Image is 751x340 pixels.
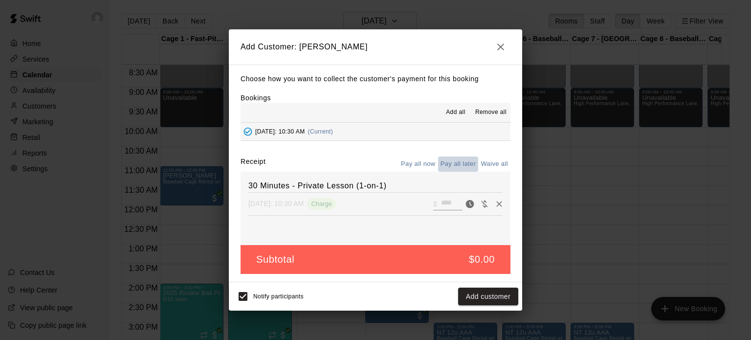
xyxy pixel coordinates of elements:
span: Add all [446,108,465,117]
h5: Subtotal [256,253,294,266]
span: [DATE]: 10:30 AM [255,128,305,135]
label: Bookings [241,94,271,102]
button: Waive all [478,157,510,172]
p: [DATE]: 10:30 AM [248,199,304,208]
button: Remove all [471,105,510,120]
h2: Add Customer: [PERSON_NAME] [229,29,522,65]
span: (Current) [308,128,333,135]
button: Pay all later [438,157,479,172]
button: Added - Collect Payment [241,124,255,139]
p: Choose how you want to collect the customer's payment for this booking [241,73,510,85]
h6: 30 Minutes - Private Lesson (1-on-1) [248,180,503,192]
button: Remove [492,197,507,211]
span: Waive payment [477,199,492,207]
button: Add customer [458,288,518,306]
button: Pay all now [398,157,438,172]
h5: $0.00 [469,253,495,266]
button: Add all [440,105,471,120]
label: Receipt [241,157,265,172]
p: $ [433,199,437,209]
button: Added - Collect Payment[DATE]: 10:30 AM(Current) [241,123,510,141]
span: Remove all [475,108,507,117]
span: Pay now [463,199,477,207]
span: Notify participants [253,293,304,300]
